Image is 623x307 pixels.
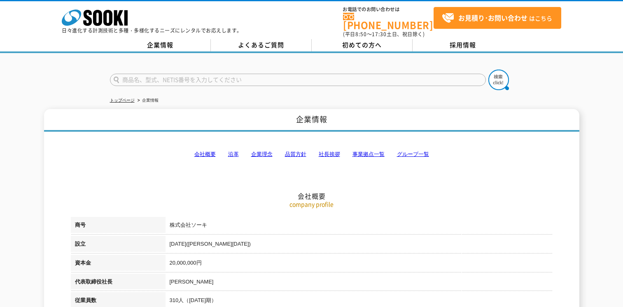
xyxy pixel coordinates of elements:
span: 初めての方へ [342,40,382,49]
strong: お見積り･お問い合わせ [458,13,527,23]
a: 会社概要 [194,151,216,157]
a: 沿革 [228,151,239,157]
a: よくあるご質問 [211,39,312,51]
span: はこちら [442,12,552,24]
td: [DATE]([PERSON_NAME][DATE]) [166,236,553,255]
th: 設立 [71,236,166,255]
th: 代表取締役社長 [71,274,166,293]
h1: 企業情報 [44,109,579,132]
td: 株式会社ソーキ [166,217,553,236]
th: 資本金 [71,255,166,274]
th: 商号 [71,217,166,236]
li: 企業情報 [136,96,159,105]
span: 8:50 [355,30,367,38]
a: 採用情報 [413,39,513,51]
h2: 会社概要 [71,109,553,200]
span: お電話でのお問い合わせは [343,7,434,12]
a: 初めての方へ [312,39,413,51]
img: btn_search.png [488,70,509,90]
td: [PERSON_NAME] [166,274,553,293]
a: 社長挨拶 [319,151,340,157]
a: 事業拠点一覧 [352,151,385,157]
a: 企業情報 [110,39,211,51]
a: 品質方針 [285,151,306,157]
span: 17:30 [372,30,387,38]
p: company profile [71,200,553,209]
td: 20,000,000円 [166,255,553,274]
a: 企業理念 [251,151,273,157]
input: 商品名、型式、NETIS番号を入力してください [110,74,486,86]
a: トップページ [110,98,135,102]
span: (平日 ～ 土日、祝日除く) [343,30,425,38]
p: 日々進化する計測技術と多種・多様化するニーズにレンタルでお応えします。 [62,28,242,33]
a: [PHONE_NUMBER] [343,13,434,30]
a: お見積り･お問い合わせはこちら [434,7,561,29]
a: グループ一覧 [397,151,429,157]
